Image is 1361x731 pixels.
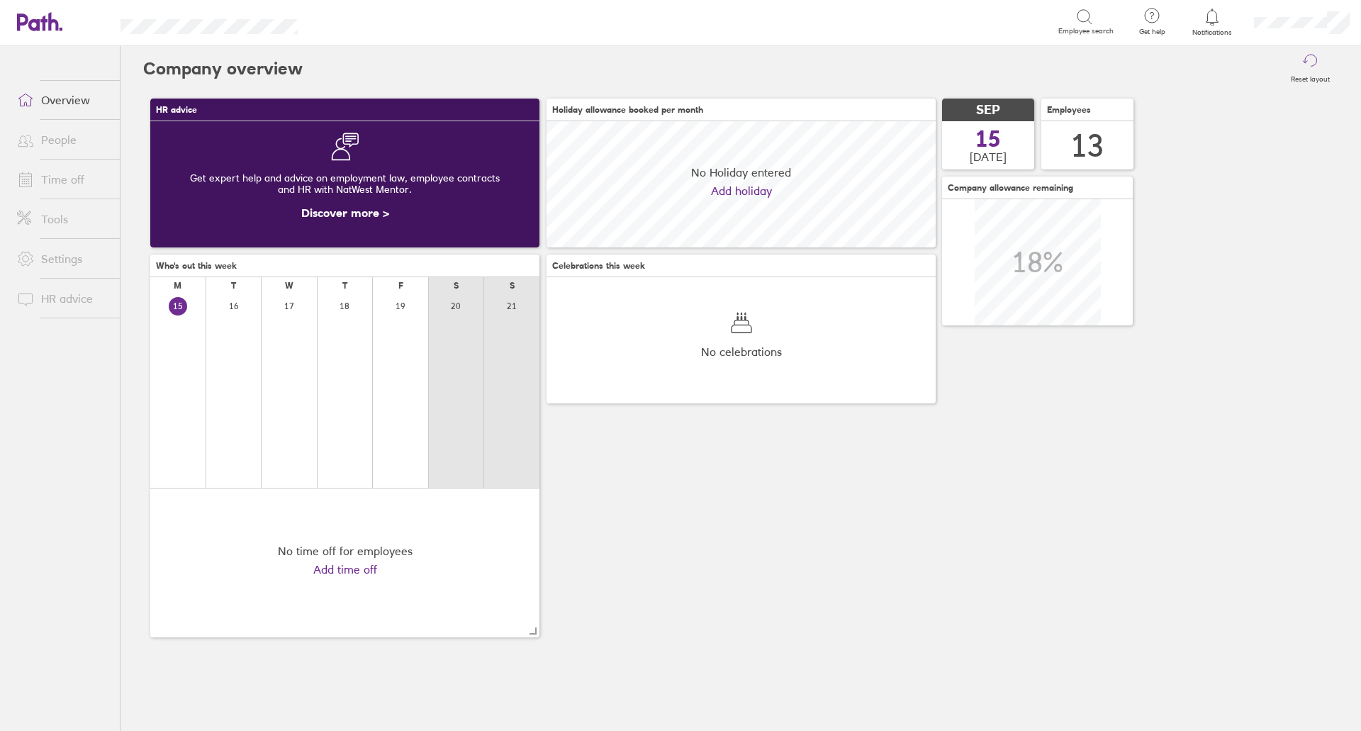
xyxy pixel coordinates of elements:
[278,545,413,557] div: No time off for employees
[976,103,1000,118] span: SEP
[342,281,347,291] div: T
[6,284,120,313] a: HR advice
[1189,7,1236,37] a: Notifications
[6,245,120,273] a: Settings
[454,281,459,291] div: S
[1282,46,1338,91] button: Reset layout
[510,281,515,291] div: S
[336,15,372,28] div: Search
[231,281,236,291] div: T
[711,184,772,197] a: Add holiday
[1129,28,1175,36] span: Get help
[6,86,120,114] a: Overview
[285,281,293,291] div: W
[398,281,403,291] div: F
[1047,105,1091,115] span: Employees
[313,563,377,576] a: Add time off
[1070,128,1104,164] div: 13
[552,261,645,271] span: Celebrations this week
[948,183,1073,193] span: Company allowance remaining
[691,166,791,179] span: No Holiday entered
[552,105,703,115] span: Holiday allowance booked per month
[1058,27,1114,35] span: Employee search
[156,261,237,271] span: Who's out this week
[975,128,1001,150] span: 15
[156,105,197,115] span: HR advice
[6,205,120,233] a: Tools
[301,206,389,220] a: Discover more >
[970,150,1007,163] span: [DATE]
[6,165,120,194] a: Time off
[1282,71,1338,84] label: Reset layout
[143,46,303,91] h2: Company overview
[1189,28,1236,37] span: Notifications
[6,125,120,154] a: People
[162,161,528,206] div: Get expert help and advice on employment law, employee contracts and HR with NatWest Mentor.
[701,345,782,358] span: No celebrations
[174,281,181,291] div: M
